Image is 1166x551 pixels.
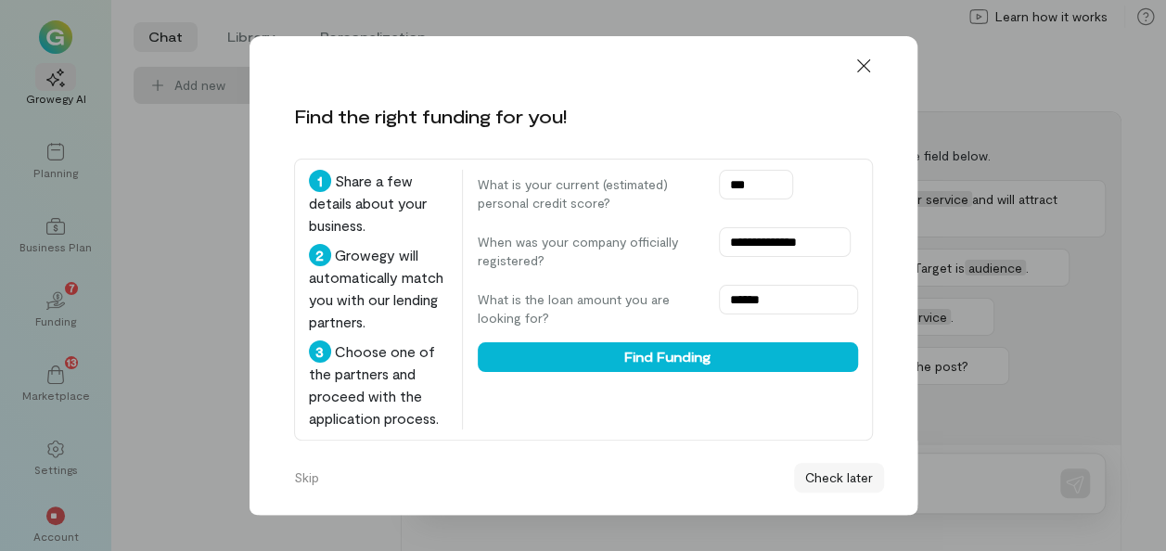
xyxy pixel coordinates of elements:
[283,463,330,493] button: Skip
[309,170,331,192] div: 1
[478,342,858,372] button: Find Funding
[478,175,700,212] label: What is your current (estimated) personal credit score?
[309,340,331,363] div: 3
[478,233,700,270] label: When was your company officially registered?
[294,103,567,129] div: Find the right funding for you!
[309,340,447,429] div: Choose one of the partners and proceed with the application process.
[794,463,884,493] button: Check later
[309,244,447,333] div: Growegy will automatically match you with our lending partners.
[478,290,700,327] label: What is the loan amount you are looking for?
[309,244,331,266] div: 2
[309,170,447,237] div: Share a few details about your business.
